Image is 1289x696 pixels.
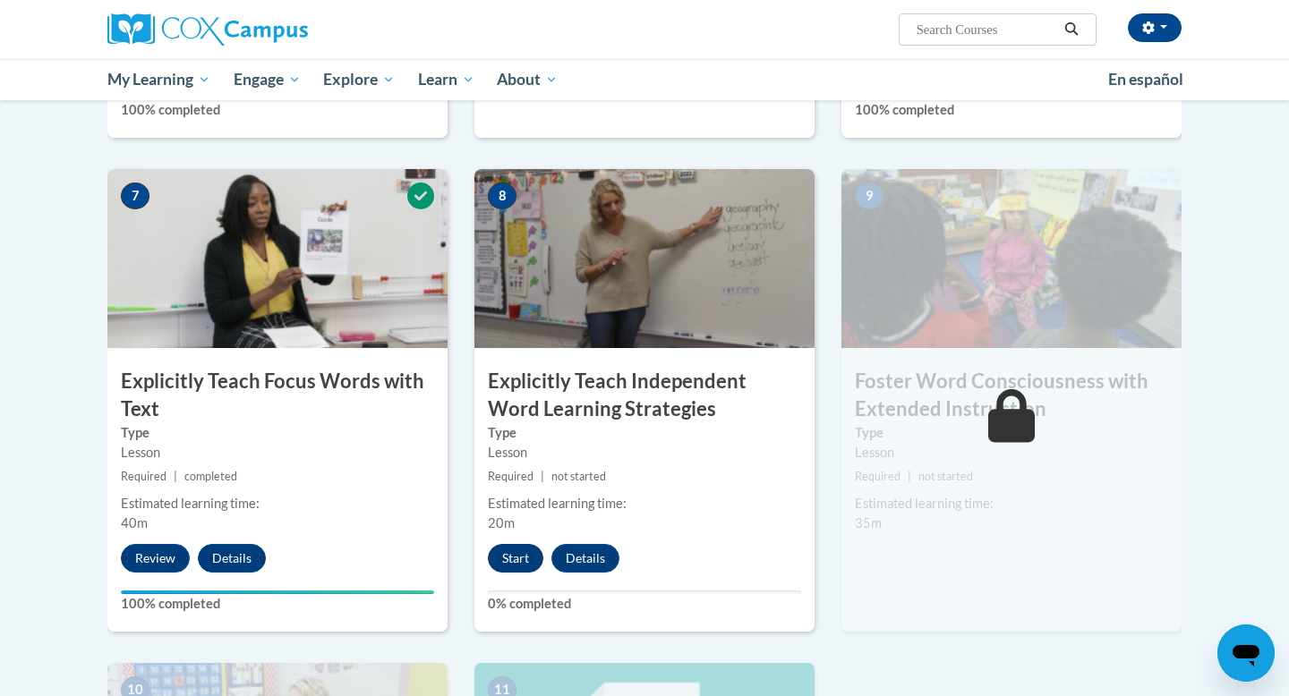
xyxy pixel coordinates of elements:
[488,494,801,514] div: Estimated learning time:
[121,182,149,209] span: 7
[121,544,190,573] button: Review
[121,443,434,463] div: Lesson
[121,590,434,594] div: Your progress
[81,59,1208,100] div: Main menu
[918,470,973,483] span: not started
[121,423,434,443] label: Type
[234,69,301,90] span: Engage
[107,13,448,46] a: Cox Campus
[107,13,308,46] img: Cox Campus
[1217,624,1275,682] iframe: Button to launch messaging window
[474,169,815,348] img: Course Image
[107,69,210,90] span: My Learning
[488,544,543,573] button: Start
[312,59,406,100] a: Explore
[551,470,606,483] span: not started
[488,423,801,443] label: Type
[1058,19,1085,40] button: Search
[855,423,1168,443] label: Type
[406,59,486,100] a: Learn
[1097,61,1195,98] a: En español
[855,100,1168,120] label: 100% completed
[855,494,1168,514] div: Estimated learning time:
[121,594,434,614] label: 100% completed
[96,59,222,100] a: My Learning
[222,59,312,100] a: Engage
[121,100,434,120] label: 100% completed
[488,443,801,463] div: Lesson
[323,69,395,90] span: Explore
[855,515,882,530] span: 35m
[841,368,1182,423] h3: Foster Word Consciousness with Extended Instruction
[541,470,544,483] span: |
[107,368,448,423] h3: Explicitly Teach Focus Words with Text
[855,470,901,483] span: Required
[184,470,237,483] span: completed
[488,182,516,209] span: 8
[488,470,534,483] span: Required
[915,19,1058,40] input: Search Courses
[121,515,148,530] span: 40m
[198,544,266,573] button: Details
[121,470,166,483] span: Required
[488,594,801,614] label: 0% completed
[418,69,474,90] span: Learn
[841,169,1182,348] img: Course Image
[486,59,570,100] a: About
[497,69,558,90] span: About
[474,368,815,423] h3: Explicitly Teach Independent Word Learning Strategies
[107,169,448,348] img: Course Image
[908,470,911,483] span: |
[1128,13,1182,42] button: Account Settings
[174,470,177,483] span: |
[855,182,884,209] span: 9
[855,443,1168,463] div: Lesson
[551,544,619,573] button: Details
[488,515,515,530] span: 20m
[1108,70,1183,89] span: En español
[121,494,434,514] div: Estimated learning time:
